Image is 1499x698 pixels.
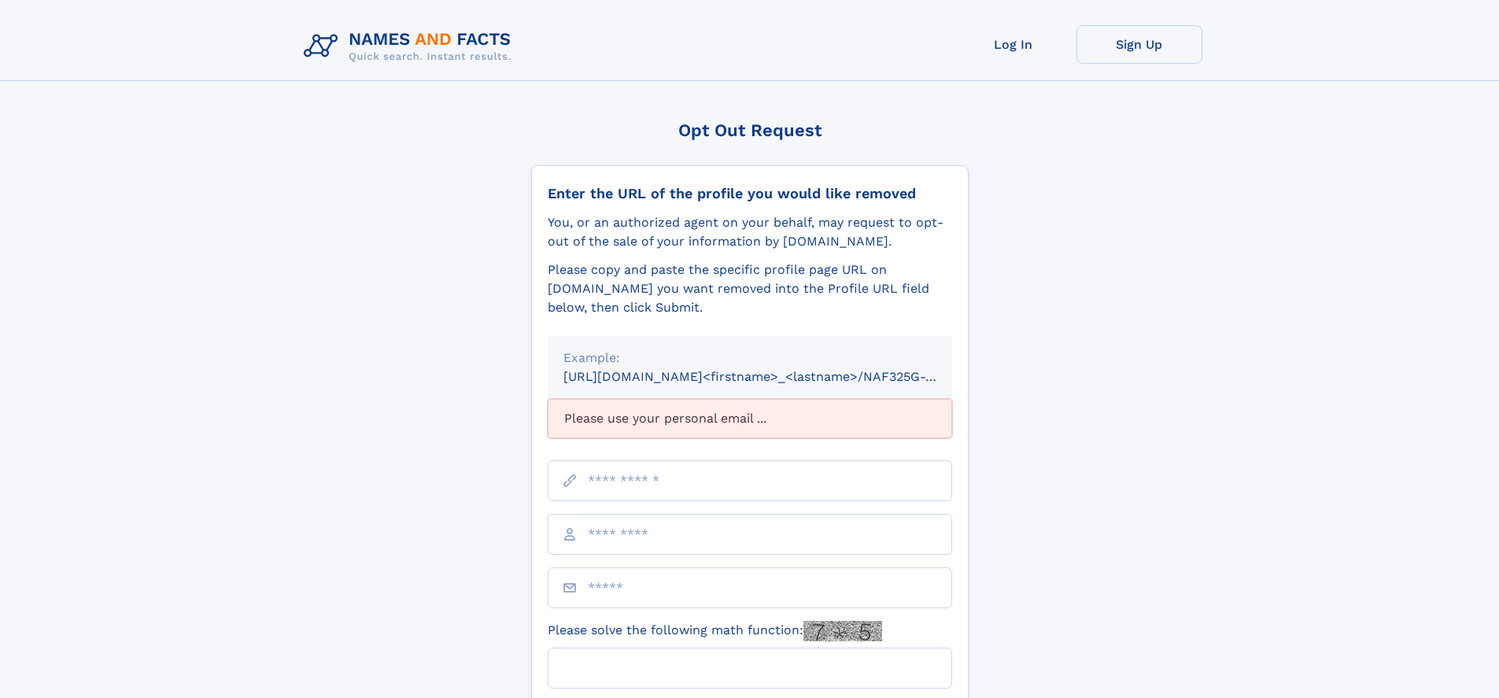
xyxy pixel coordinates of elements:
a: Log In [951,25,1076,64]
div: Opt Out Request [531,120,969,140]
img: Logo Names and Facts [297,25,524,68]
div: Example: [563,349,936,367]
div: Enter the URL of the profile you would like removed [548,185,952,202]
div: Please copy and paste the specific profile page URL on [DOMAIN_NAME] you want removed into the Pr... [548,260,952,317]
label: Please solve the following math function: [548,621,882,641]
a: Sign Up [1076,25,1202,64]
div: You, or an authorized agent on your behalf, may request to opt-out of the sale of your informatio... [548,213,952,251]
small: [URL][DOMAIN_NAME]<firstname>_<lastname>/NAF325G-xxxxxxxx [563,369,982,384]
div: Please use your personal email ... [548,399,952,438]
